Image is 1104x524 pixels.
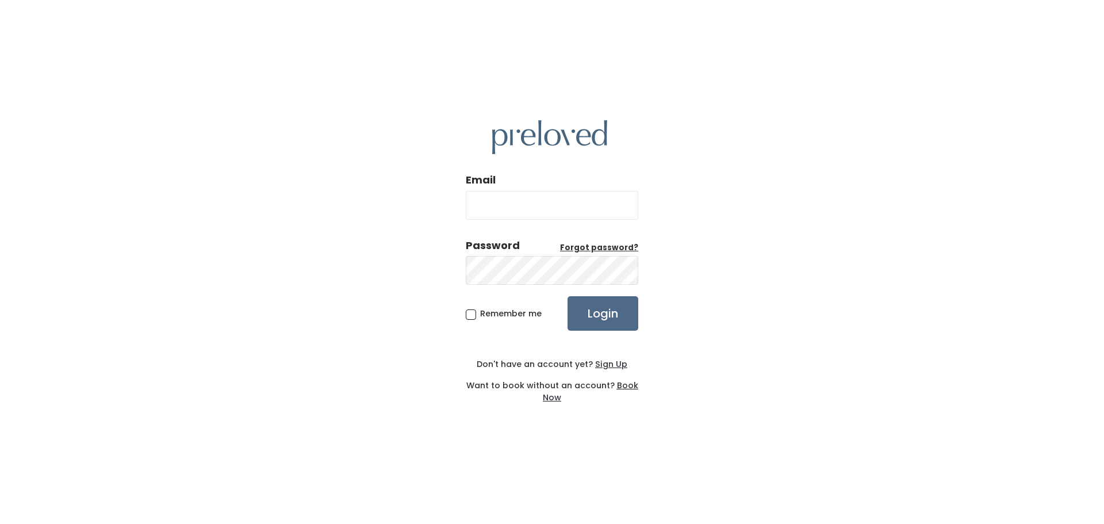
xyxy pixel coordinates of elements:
[466,370,638,404] div: Want to book without an account?
[568,296,638,331] input: Login
[543,380,638,403] a: Book Now
[593,358,627,370] a: Sign Up
[560,242,638,254] a: Forgot password?
[466,358,638,370] div: Don't have an account yet?
[492,120,607,154] img: preloved logo
[595,358,627,370] u: Sign Up
[480,308,542,319] span: Remember me
[466,173,496,188] label: Email
[466,238,520,253] div: Password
